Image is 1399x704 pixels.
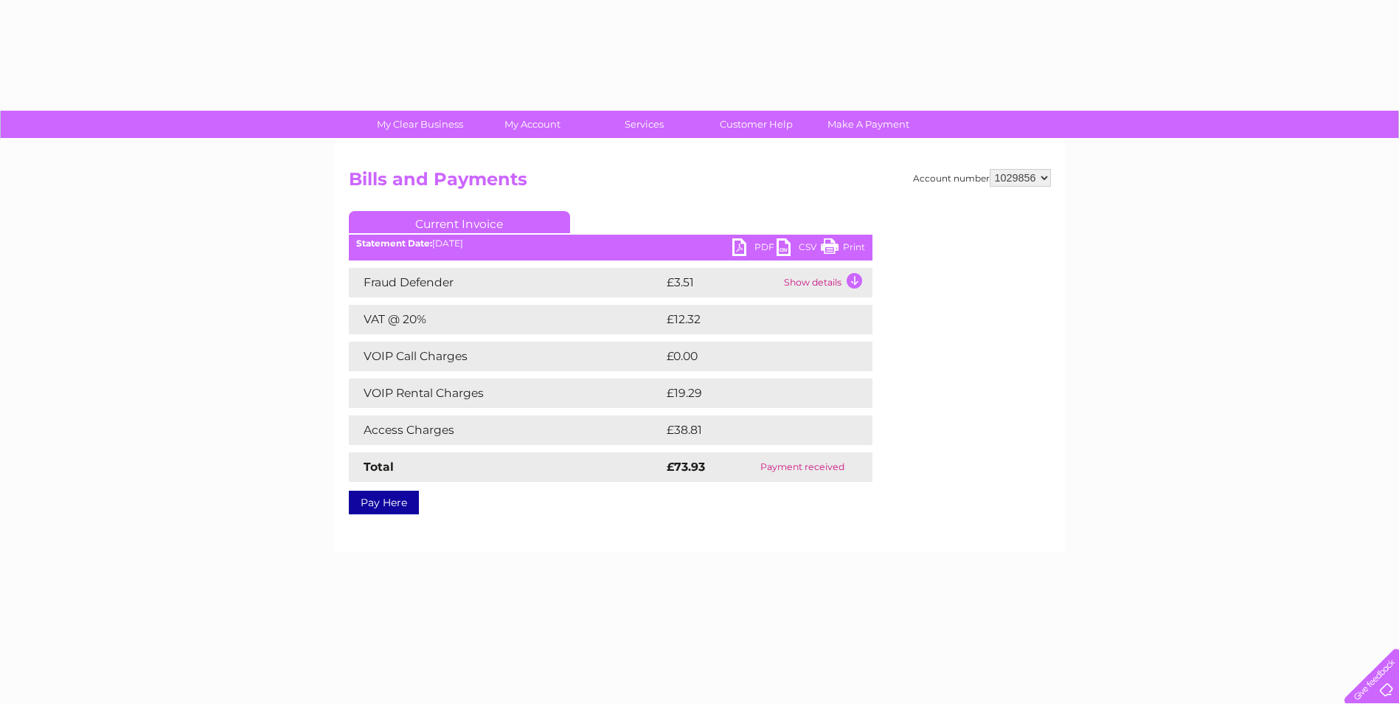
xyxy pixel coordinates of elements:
a: Print [821,238,865,260]
b: Statement Date: [356,238,432,249]
td: VOIP Call Charges [349,342,663,371]
td: £0.00 [663,342,839,371]
td: Access Charges [349,415,663,445]
td: VOIP Rental Charges [349,379,663,408]
h2: Bills and Payments [349,169,1051,197]
td: VAT @ 20% [349,305,663,334]
strong: £73.93 [667,460,705,474]
a: CSV [777,238,821,260]
div: [DATE] [349,238,872,249]
td: Show details [780,268,872,297]
a: Make A Payment [808,111,929,138]
td: Fraud Defender [349,268,663,297]
a: My Account [471,111,593,138]
td: £3.51 [663,268,780,297]
td: £38.81 [663,415,841,445]
a: PDF [732,238,777,260]
a: Pay Here [349,491,419,514]
a: Services [583,111,705,138]
div: Account number [913,169,1051,187]
td: Payment received [732,452,872,482]
a: Customer Help [695,111,817,138]
a: Current Invoice [349,211,570,233]
a: My Clear Business [359,111,481,138]
td: £12.32 [663,305,841,334]
td: £19.29 [663,379,841,408]
strong: Total [364,460,394,474]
